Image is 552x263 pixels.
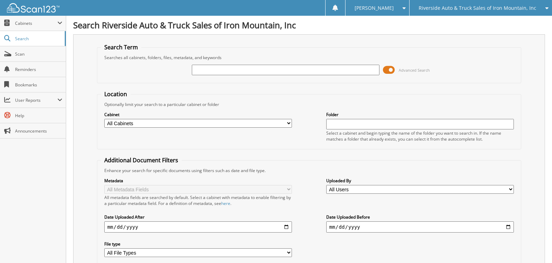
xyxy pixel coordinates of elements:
label: Date Uploaded Before [326,214,513,220]
div: Searches all cabinets, folders, files, metadata, and keywords [101,55,517,61]
img: scan123-logo-white.svg [7,3,60,13]
span: Announcements [15,128,62,134]
span: Advanced Search [399,67,430,73]
span: Scan [15,51,62,57]
div: Optionally limit your search to a particular cabinet or folder [101,101,517,107]
span: Bookmarks [15,82,62,88]
div: Enhance your search for specific documents using filters such as date and file type. [101,168,517,173]
span: Help [15,113,62,119]
span: [PERSON_NAME] [355,6,394,10]
div: All metadata fields are searched by default. Select a cabinet with metadata to enable filtering b... [104,194,292,206]
h1: Search Riverside Auto & Truck Sales of Iron Mountain, Inc [73,19,545,31]
legend: Location [101,90,131,98]
label: File type [104,241,292,247]
span: Cabinets [15,20,57,26]
div: Select a cabinet and begin typing the name of the folder you want to search in. If the name match... [326,130,513,142]
span: Reminders [15,66,62,72]
label: Metadata [104,178,292,184]
label: Date Uploaded After [104,214,292,220]
legend: Additional Document Filters [101,156,182,164]
span: Riverside Auto & Truck Sales of Iron Mountain, Inc [419,6,536,10]
a: here [221,200,230,206]
legend: Search Term [101,43,141,51]
input: start [104,221,292,233]
input: end [326,221,513,233]
span: Search [15,36,61,42]
label: Folder [326,112,513,118]
label: Cabinet [104,112,292,118]
span: User Reports [15,97,57,103]
label: Uploaded By [326,178,513,184]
